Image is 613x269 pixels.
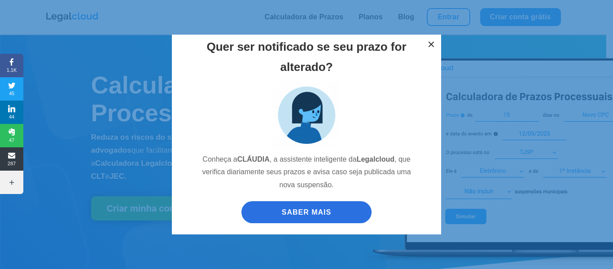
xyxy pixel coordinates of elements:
[237,155,270,163] strong: CLÁUDIA
[197,153,416,199] p: Conheça a , a assistente inteligente da , que verifica diariamente seus prazos e avisa caso seja ...
[241,201,372,223] a: SABER MAIS
[357,155,394,163] strong: Legalcloud
[273,81,340,149] img: claudia_assistente
[421,35,441,54] button: ×
[197,37,416,81] h2: Quer ser notificado se seu prazo for alterado?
